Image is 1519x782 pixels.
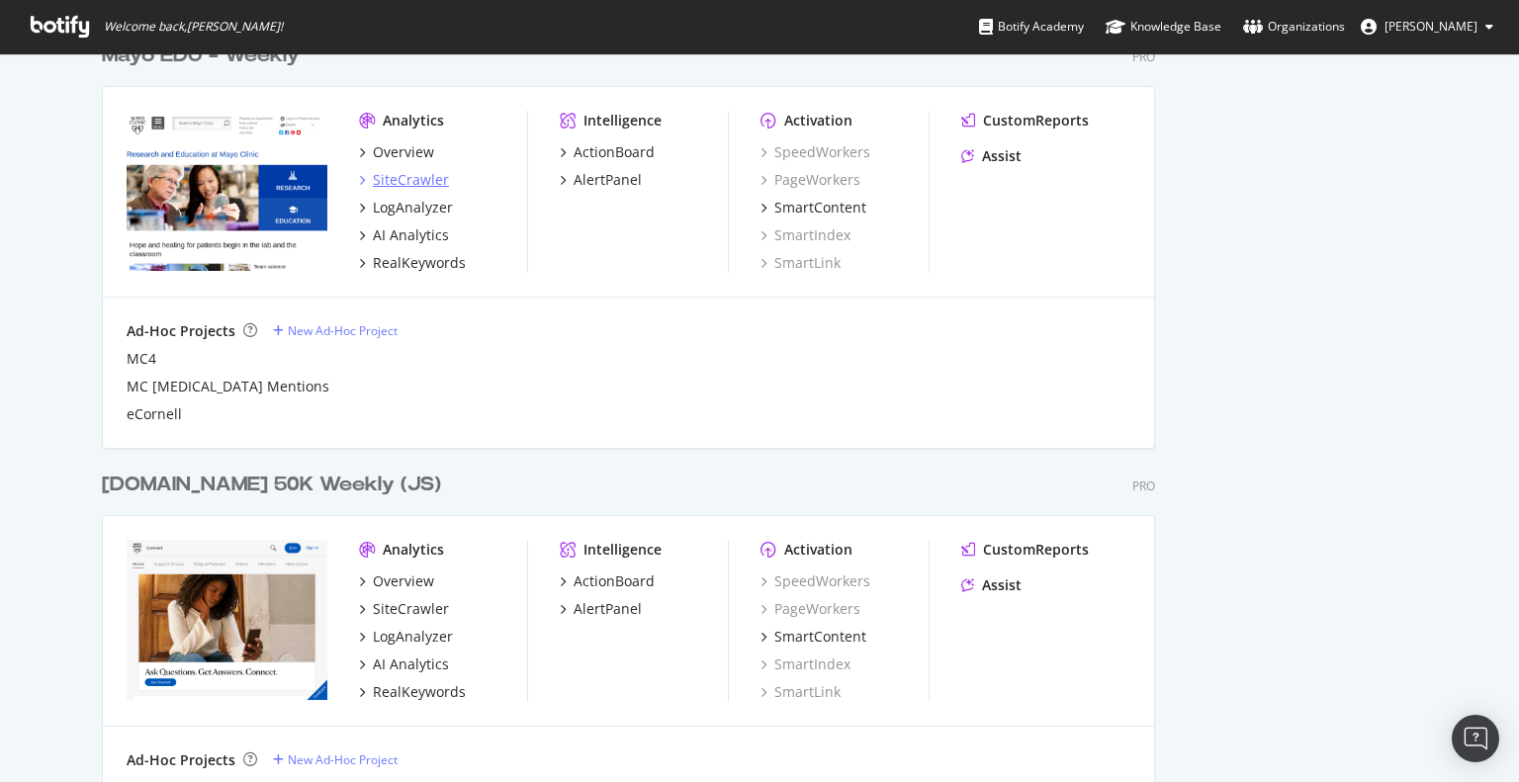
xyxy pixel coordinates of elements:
[127,349,156,369] a: MC4
[979,17,1084,37] div: Botify Academy
[961,111,1089,130] a: CustomReports
[359,253,466,273] a: RealKeywords
[760,682,841,702] a: SmartLink
[1243,17,1345,37] div: Organizations
[359,198,453,217] a: LogAnalyzer
[574,170,642,190] div: AlertPanel
[574,571,655,591] div: ActionBoard
[359,571,434,591] a: Overview
[373,599,449,619] div: SiteCrawler
[373,682,466,702] div: RealKeywords
[373,654,449,674] div: AI Analytics
[359,170,449,190] a: SiteCrawler
[760,571,870,591] a: SpeedWorkers
[127,750,235,770] div: Ad-Hoc Projects
[359,627,453,647] a: LogAnalyzer
[774,627,866,647] div: SmartContent
[961,575,1022,595] a: Assist
[760,654,850,674] a: SmartIndex
[273,751,398,768] a: New Ad-Hoc Project
[560,170,642,190] a: AlertPanel
[102,471,449,499] a: [DOMAIN_NAME] 50K Weekly (JS)
[373,142,434,162] div: Overview
[383,111,444,130] div: Analytics
[104,19,283,35] span: Welcome back, [PERSON_NAME] !
[774,198,866,217] div: SmartContent
[961,540,1089,560] a: CustomReports
[760,170,860,190] a: PageWorkers
[359,599,449,619] a: SiteCrawler
[127,540,327,700] img: connect.mayoclinic.org
[359,142,434,162] a: Overview
[760,142,870,162] a: SpeedWorkers
[1452,715,1499,762] div: Open Intercom Messenger
[127,111,327,271] img: mayo.edu
[784,111,852,130] div: Activation
[982,146,1022,166] div: Assist
[288,751,398,768] div: New Ad-Hoc Project
[1385,18,1477,35] span: Jose Fausto Martinez
[760,253,841,273] a: SmartLink
[574,142,655,162] div: ActionBoard
[583,111,662,130] div: Intelligence
[373,571,434,591] div: Overview
[359,682,466,702] a: RealKeywords
[560,142,655,162] a: ActionBoard
[1106,17,1221,37] div: Knowledge Base
[359,654,449,674] a: AI Analytics
[373,627,453,647] div: LogAnalyzer
[760,627,866,647] a: SmartContent
[127,377,329,396] a: MC [MEDICAL_DATA] Mentions
[784,540,852,560] div: Activation
[102,42,308,70] a: Mayo EDU - Weekly
[373,225,449,245] div: AI Analytics
[982,575,1022,595] div: Assist
[574,599,642,619] div: AlertPanel
[1132,478,1155,494] div: Pro
[373,198,453,217] div: LogAnalyzer
[288,322,398,339] div: New Ad-Hoc Project
[127,321,235,341] div: Ad-Hoc Projects
[1345,11,1509,43] button: [PERSON_NAME]
[760,599,860,619] a: PageWorkers
[383,540,444,560] div: Analytics
[102,42,300,70] div: Mayo EDU - Weekly
[373,170,449,190] div: SiteCrawler
[760,198,866,217] a: SmartContent
[373,253,466,273] div: RealKeywords
[560,571,655,591] a: ActionBoard
[760,225,850,245] a: SmartIndex
[127,404,182,424] a: eCornell
[961,146,1022,166] a: Assist
[1132,48,1155,65] div: Pro
[102,471,441,499] div: [DOMAIN_NAME] 50K Weekly (JS)
[273,322,398,339] a: New Ad-Hoc Project
[983,540,1089,560] div: CustomReports
[583,540,662,560] div: Intelligence
[359,225,449,245] a: AI Analytics
[560,599,642,619] a: AlertPanel
[983,111,1089,130] div: CustomReports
